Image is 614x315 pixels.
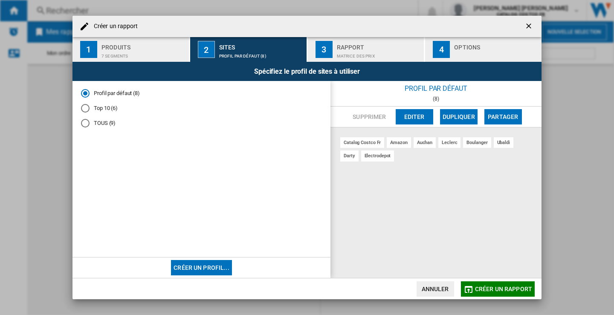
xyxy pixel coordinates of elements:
button: 1 Produits 7 segments [72,37,190,62]
div: leclerc [438,137,460,148]
h4: Créer un rapport [90,22,138,31]
button: Supprimer [350,109,388,124]
button: 3 Rapport Matrice des prix [308,37,425,62]
div: boulanger [463,137,491,148]
div: Profil par défaut (8) [219,49,303,58]
div: 2 [198,41,215,58]
div: Produits [101,40,185,49]
div: Sites [219,40,303,49]
div: 7 segments [101,49,185,58]
div: Matrice des prix [337,49,421,58]
div: darty [340,150,359,161]
button: 2 Sites Profil par défaut (8) [190,37,307,62]
div: 4 [433,41,450,58]
div: Rapport [337,40,421,49]
button: 4 Options [425,37,542,62]
div: ubaldi [494,137,513,148]
div: Profil par défaut [330,81,542,96]
md-radio-button: Profil par défaut (8) [81,90,322,98]
md-radio-button: TOUS (9) [81,119,322,127]
button: Créer un rapport [461,281,535,297]
div: Spécifiez le profil de sites à utiliser [72,62,542,81]
button: Créer un profil... [171,260,232,275]
div: amazon [387,137,411,148]
button: Annuler [417,281,454,297]
button: Editer [396,109,433,124]
button: Partager [484,109,522,124]
div: Options [454,40,538,49]
button: Dupliquer [440,109,478,124]
div: auchan [414,137,436,148]
div: (8) [330,96,542,102]
div: electrodepot [361,150,394,161]
div: 3 [316,41,333,58]
ng-md-icon: getI18NText('BUTTONS.CLOSE_DIALOG') [524,22,535,32]
md-radio-button: Top 10 (6) [81,104,322,113]
span: Créer un rapport [475,286,532,292]
div: 1 [80,41,97,58]
button: getI18NText('BUTTONS.CLOSE_DIALOG') [521,18,538,35]
div: catalog costco fr [340,137,384,148]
